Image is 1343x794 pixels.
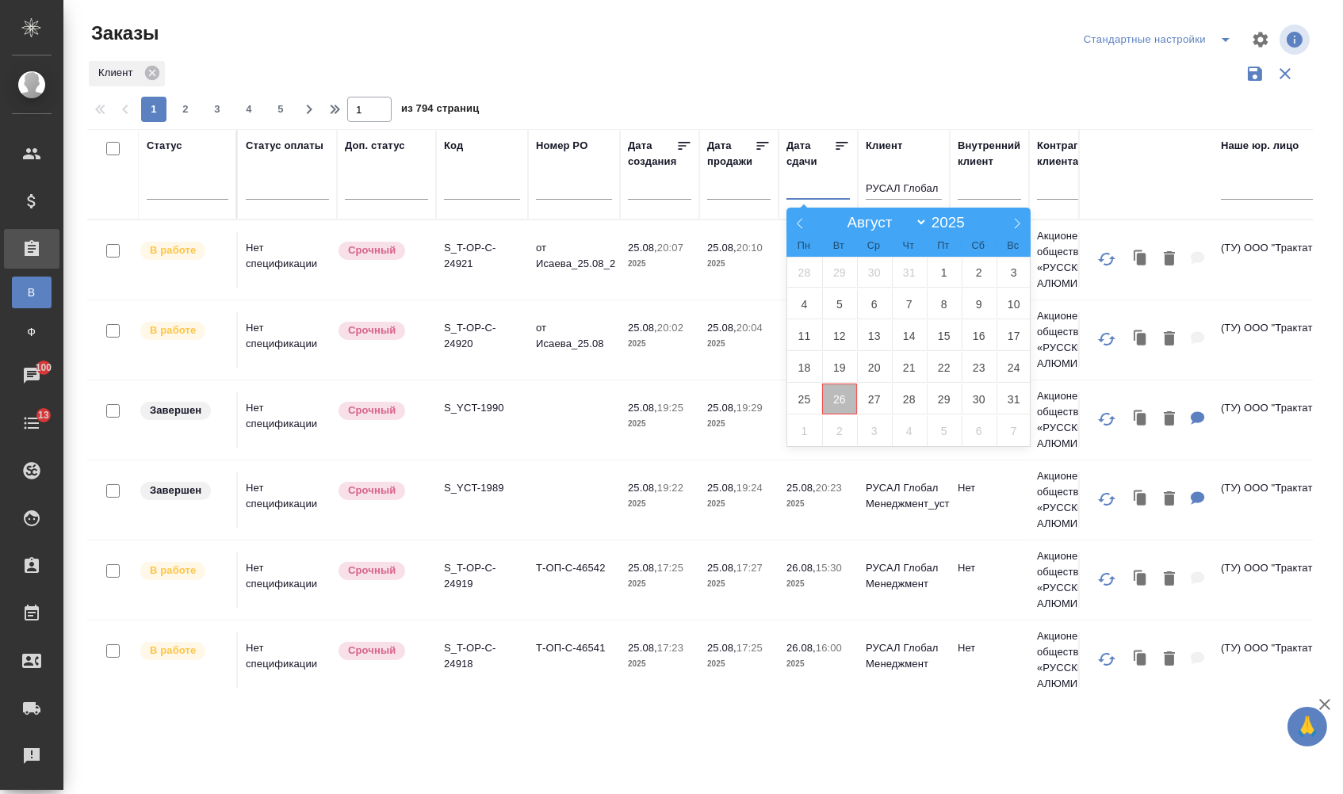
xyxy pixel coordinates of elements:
span: Август 15, 2025 [927,320,962,351]
div: Статус оплаты [246,138,323,154]
td: Нет спецификации [238,632,337,688]
a: 100 [4,356,59,395]
p: В работе [150,242,196,258]
div: Дата продажи [707,138,755,170]
span: Сентябрь 7, 2025 [997,415,1031,446]
p: 25.08, [786,482,816,494]
p: Акционерное общество «РУССКИЙ АЛЮМИНИ... [1037,228,1113,292]
span: Август 22, 2025 [927,352,962,383]
span: Август 3, 2025 [997,257,1031,288]
span: Сентябрь 1, 2025 [787,415,822,446]
p: 2025 [628,496,691,512]
span: 13 [29,407,59,423]
p: 20:04 [737,322,763,334]
div: Выставляет ПМ после принятия заказа от КМа [139,320,228,342]
button: Удалить [1156,643,1183,676]
p: Клиент [98,65,139,81]
span: Сентябрь 6, 2025 [962,415,997,446]
div: Номер PO [536,138,587,154]
button: Удалить [1156,403,1183,436]
button: 3 [205,97,230,122]
p: Срочный [348,403,396,418]
span: Июль 29, 2025 [822,257,857,288]
div: Дата сдачи [786,138,834,170]
p: S_YCT-1990 [444,400,520,416]
div: Выставляет КМ при направлении счета или после выполнения всех работ/сдачи заказа клиенту. Окончат... [139,480,228,502]
div: Наше юр. лицо [1221,138,1299,154]
span: Пн [786,241,821,251]
span: Август 26, 2025 [822,384,857,414]
span: Чт [891,241,926,251]
span: Август 27, 2025 [857,384,892,414]
span: Август 13, 2025 [857,320,892,351]
p: 17:27 [737,562,763,574]
span: Август 24, 2025 [997,352,1031,383]
td: от Исаева_25.08 [528,312,620,368]
td: Т-ОП-С-46542 [528,552,620,608]
button: Удалить [1156,483,1183,516]
span: Июль 31, 2025 [892,257,927,288]
button: Клонировать [1126,643,1156,676]
span: Август 12, 2025 [822,320,857,351]
p: 2025 [628,576,691,592]
span: Август 11, 2025 [787,320,822,351]
p: В работе [150,563,196,578]
span: из 794 страниц [401,99,479,122]
p: 20:02 [657,322,683,334]
p: Нет [958,560,1021,576]
span: Сентябрь 4, 2025 [892,415,927,446]
td: Нет спецификации [238,392,337,448]
button: Обновить [1088,640,1126,678]
p: 25.08, [628,242,657,254]
span: Август 2, 2025 [962,257,997,288]
span: Август 1, 2025 [927,257,962,288]
td: Нет спецификации [238,232,337,288]
p: 25.08, [707,482,737,494]
td: Т-ОП-С-46541 [528,632,620,688]
p: 2025 [707,576,771,592]
p: 25.08, [707,562,737,574]
span: Август 4, 2025 [787,288,822,319]
p: Акционерное общество «РУССКИЙ АЛЮМИНИ... [1037,388,1113,452]
p: Акционерное общество «РУССКИЙ АЛЮМИНИ... [1037,468,1113,532]
div: Код [444,138,463,154]
p: 2025 [786,496,850,512]
p: 2025 [628,256,691,272]
button: 2 [173,97,198,122]
p: 16:00 [816,642,842,654]
p: 17:25 [657,562,683,574]
p: S_T-OP-C-24918 [444,640,520,672]
select: Month [840,213,927,231]
p: Срочный [348,483,396,498]
span: Сентябрь 2, 2025 [822,415,857,446]
div: Клиент [89,61,165,86]
div: Клиент [866,138,902,154]
div: Внутренний клиент [958,138,1021,170]
span: Август 23, 2025 [962,352,997,383]
p: Срочный [348,242,396,258]
div: Выставляет ПМ после принятия заказа от КМа [139,640,228,662]
span: Август 7, 2025 [892,288,927,319]
span: Август 5, 2025 [822,288,857,319]
p: Срочный [348,323,396,338]
span: 🙏 [1294,710,1321,743]
p: 25.08, [707,242,737,254]
span: Август 28, 2025 [892,384,927,414]
span: Август 30, 2025 [962,384,997,414]
span: Июль 28, 2025 [787,257,822,288]
p: S_T-OP-C-24920 [444,320,520,352]
span: Август 31, 2025 [997,384,1031,414]
button: Клонировать [1126,483,1156,516]
span: Июль 30, 2025 [857,257,892,288]
button: 4 [236,97,262,122]
button: 5 [268,97,293,122]
button: Клонировать [1126,243,1156,276]
p: Акционерное общество «РУССКИЙ АЛЮМИНИ... [1037,548,1113,612]
p: S_T-OP-C-24921 [444,240,520,272]
span: Вс [996,241,1031,251]
span: Август 17, 2025 [997,320,1031,351]
p: Нет [958,640,1021,656]
p: 25.08, [628,642,657,654]
span: 2 [173,101,198,117]
span: 3 [205,101,230,117]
